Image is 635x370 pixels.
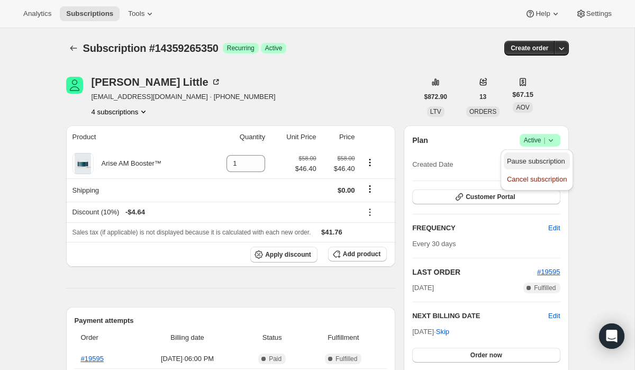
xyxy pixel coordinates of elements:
span: LTV [430,108,441,115]
a: #19595 [537,268,560,276]
span: [DATE] · 06:00 PM [137,354,238,364]
th: Shipping [66,178,205,202]
button: 13 [473,89,493,104]
span: AOV [516,104,529,111]
div: Open Intercom Messenger [599,323,624,349]
span: Billing date [137,332,238,343]
button: Order now [412,348,560,363]
span: [DATE] [412,283,434,293]
button: $872.90 [418,89,453,104]
h2: NEXT BILLING DATE [412,311,548,321]
button: Edit [548,311,560,321]
button: Help [519,6,567,21]
h2: FREQUENCY [412,223,548,233]
button: Tools [122,6,161,21]
span: Active [524,135,556,146]
button: Add product [328,247,387,261]
span: Active [265,44,283,52]
button: Subscriptions [66,41,81,56]
small: $58.00 [298,155,316,161]
span: Every 30 days [412,240,456,248]
span: Apply discount [265,250,311,259]
span: Customer Portal [466,193,515,201]
span: Fulfillment [306,332,380,343]
th: Unit Price [268,125,319,149]
button: Subscriptions [60,6,120,21]
button: Edit [542,220,566,237]
span: Settings [586,10,612,18]
button: Settings [569,6,618,21]
button: Analytics [17,6,58,21]
span: Fulfilled [335,355,357,363]
span: Tools [128,10,144,18]
span: $67.15 [512,89,533,100]
span: Paid [269,355,282,363]
span: Pause subscription [507,157,565,165]
span: Recurring [227,44,255,52]
span: $46.40 [323,164,355,174]
span: Created Date [412,159,453,170]
span: $872.90 [424,93,447,101]
th: Quantity [205,125,268,149]
button: Pause subscription [504,152,570,169]
h2: Plan [412,135,428,146]
span: Brooke Little [66,77,83,94]
button: Product actions [361,157,378,168]
button: Cancel subscription [504,170,570,187]
span: Subscriptions [66,10,113,18]
span: $41.76 [321,228,342,236]
span: | [543,136,545,145]
span: Add product [343,250,380,258]
button: Create order [504,41,555,56]
a: #19595 [81,355,104,363]
span: Create order [511,44,548,52]
th: Order [75,326,134,349]
span: Analytics [23,10,51,18]
span: $46.40 [295,164,316,174]
div: Arise AM Booster™ [94,158,161,169]
span: Status [244,332,300,343]
span: Order now [470,351,502,359]
span: Sales tax (if applicable) is not displayed because it is calculated with each new order. [72,229,311,236]
button: Shipping actions [361,183,378,195]
div: [PERSON_NAME] Little [92,77,221,87]
th: Product [66,125,205,149]
span: Edit [548,223,560,233]
button: #19595 [537,267,560,277]
button: Product actions [92,106,149,117]
span: - $4.64 [125,207,145,218]
button: Skip [430,323,456,340]
span: Subscription #14359265350 [83,42,219,54]
span: Fulfilled [534,284,556,292]
h2: LAST ORDER [412,267,537,277]
small: $58.00 [337,155,355,161]
span: Skip [436,327,449,337]
span: 13 [479,93,486,101]
button: Customer Portal [412,189,560,204]
span: Cancel subscription [507,175,567,183]
h2: Payment attempts [75,315,387,326]
span: Help [536,10,550,18]
span: ORDERS [469,108,496,115]
button: Apply discount [250,247,317,263]
th: Price [320,125,358,149]
div: Discount (10%) [72,207,355,218]
span: $0.00 [338,186,355,194]
span: [EMAIL_ADDRESS][DOMAIN_NAME] · [PHONE_NUMBER] [92,92,276,102]
span: [DATE] · [412,328,449,336]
